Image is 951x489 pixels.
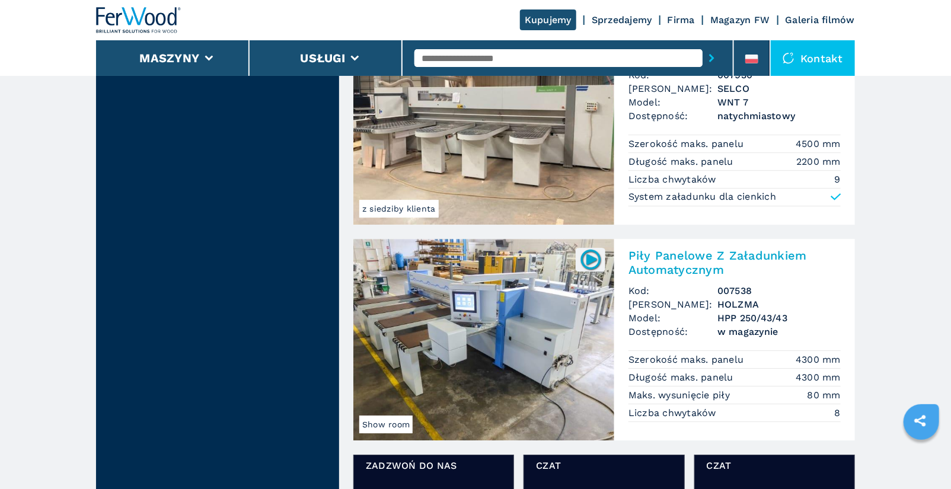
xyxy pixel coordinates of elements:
a: Magazyn FW [710,14,770,25]
span: w magazynie [717,325,841,338]
p: Liczba chwytaków [628,407,719,420]
h3: HPP 250/43/43 [717,311,841,325]
h3: 007538 [717,284,841,298]
em: 4500 mm [796,137,841,151]
p: Długość maks. panelu [628,155,736,168]
p: Długość maks. panelu [628,371,736,384]
a: sharethis [905,406,935,436]
em: 4300 mm [796,353,841,366]
span: Zadzwoń do nas [366,459,502,472]
p: Szerokość maks. panelu [628,353,747,366]
span: [PERSON_NAME]: [628,82,717,95]
h3: WNT 7 [717,95,841,109]
span: Kod: [628,284,717,298]
em: 2200 mm [796,155,841,168]
button: submit-button [703,44,721,72]
img: 007538 [579,248,602,271]
em: 8 [835,406,841,420]
div: Kontakt [771,40,855,76]
span: natychmiastowy [717,109,841,123]
img: Piły Panelowe Z Załadunkiem Automatycznym HOLZMA HPP 250/43/43 [353,239,614,440]
h3: HOLZMA [717,298,841,311]
img: Piły Panelowe Z Załadunkiem Automatycznym SELCO WNT 7 [353,23,614,225]
button: Usługi [301,51,346,65]
h2: Piły Panelowe Z Załadunkiem Automatycznym [628,248,841,277]
a: Galeria filmów [786,14,856,25]
img: Kontakt [783,52,794,64]
span: [PERSON_NAME]: [628,298,717,311]
span: z siedziby klienta [359,200,439,218]
a: Kupujemy [520,9,576,30]
a: Piły Panelowe Z Załadunkiem Automatycznym SELCO WNT 7z siedziby klientaPiły Panelowe Z Załadunkie... [353,23,855,225]
span: Model: [628,311,717,325]
span: Dostępność: [628,325,717,338]
p: Maks. wysunięcie piły [628,389,733,402]
span: Czat [536,459,672,472]
span: Dostępność: [628,109,717,123]
span: Show room [359,416,413,433]
img: Ferwood [96,7,181,33]
em: 4300 mm [796,370,841,384]
a: Piły Panelowe Z Załadunkiem Automatycznym HOLZMA HPP 250/43/43Show room007538Piły Panelowe Z Zała... [353,239,855,440]
span: Model: [628,95,717,109]
span: Czat [707,459,843,472]
a: Sprzedajemy [592,14,652,25]
p: Szerokość maks. panelu [628,138,747,151]
em: 80 mm [808,388,841,402]
iframe: Chat [901,436,942,480]
h3: SELCO [717,82,841,95]
p: System załadunku dla cienkich [628,190,776,203]
button: Maszyny [139,51,199,65]
a: Firma [668,14,695,25]
p: Liczba chwytaków [628,173,719,186]
em: 9 [835,172,841,186]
